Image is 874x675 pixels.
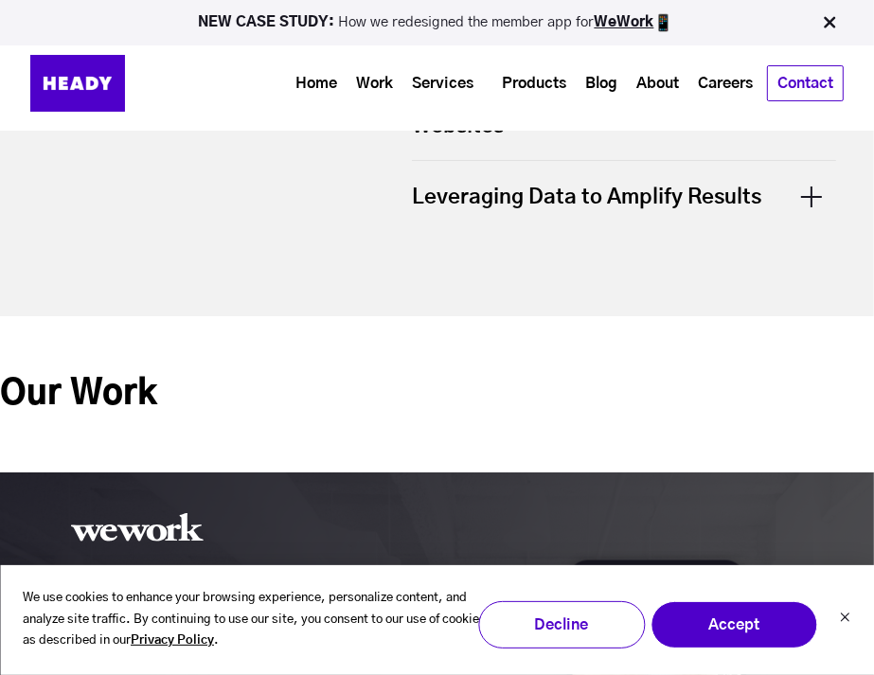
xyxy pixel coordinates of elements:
a: WeWork [595,15,654,29]
p: We use cookies to enhance your browsing experience, personalize content, and analyze site traffic... [23,588,502,652]
a: Contact [768,66,843,100]
a: About [627,66,688,101]
img: Heady_Logo_Web-01 (1) [30,55,125,112]
a: Privacy Policy [131,631,214,652]
button: Dismiss cookie banner [839,610,850,630]
a: Home [286,66,347,101]
div: Leveraging Data to Amplify Results [412,161,836,231]
button: Accept [651,601,817,648]
a: Work [347,66,402,101]
a: Careers [688,66,762,101]
button: Decline [478,601,645,648]
img: Close Bar [820,13,839,32]
strong: NEW CASE STUDY: [199,15,339,29]
a: Products [492,66,576,101]
img: app emoji [654,13,673,32]
a: Services [402,66,483,101]
p: How we redesigned the member app for [9,13,865,32]
div: Navigation Menu [172,65,844,101]
a: Blog [576,66,627,101]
